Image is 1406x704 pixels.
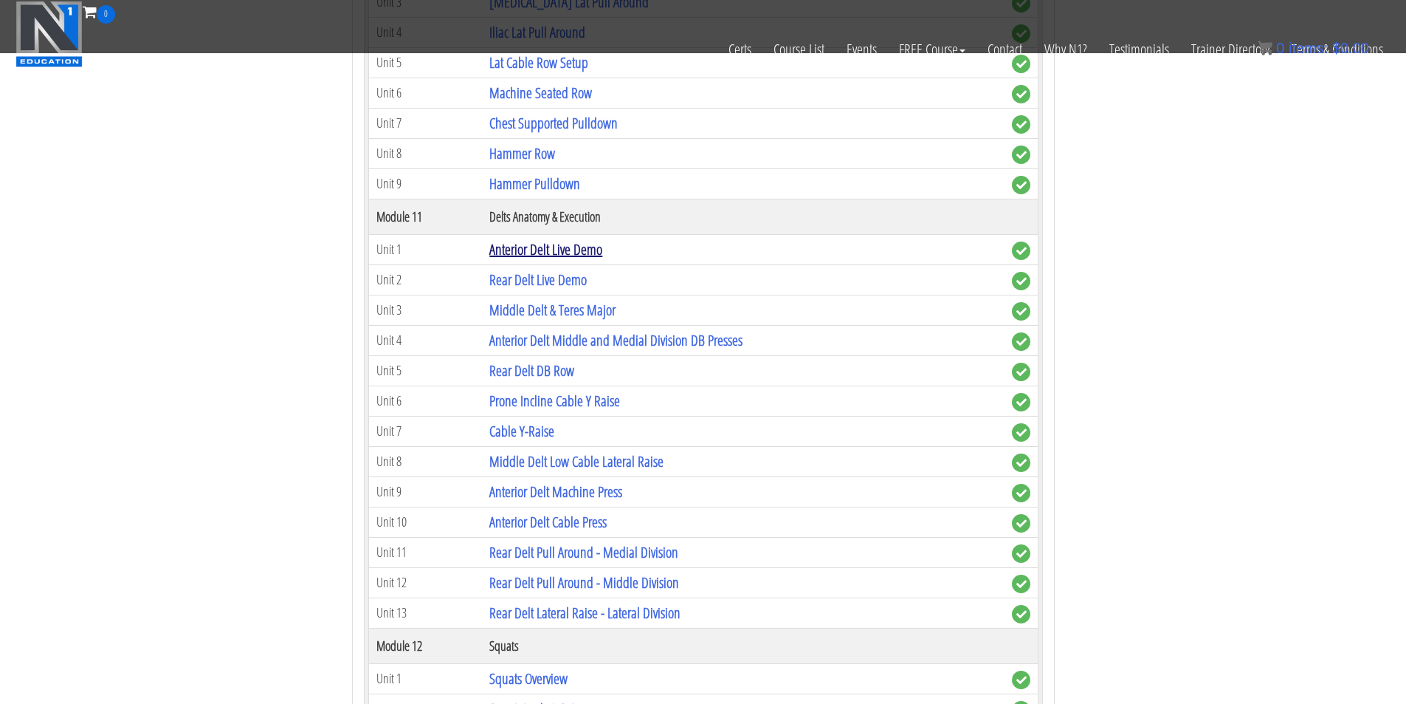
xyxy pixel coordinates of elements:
[1012,423,1030,442] span: complete
[1276,40,1284,56] span: 0
[368,446,482,476] td: Unit 8
[489,391,620,411] a: Prone Incline Cable Y Raise
[368,108,482,138] td: Unit 7
[1332,40,1340,56] span: $
[489,451,664,471] a: Middle Delt Low Cable Lateral Raise
[368,168,482,199] td: Unit 9
[1012,85,1030,103] span: complete
[1012,272,1030,290] span: complete
[368,416,482,446] td: Unit 7
[368,199,482,234] th: Module 11
[1012,176,1030,194] span: complete
[1012,242,1030,260] span: complete
[489,669,568,688] a: Squats Overview
[15,1,83,67] img: n1-education
[1012,484,1030,502] span: complete
[489,83,592,103] a: Machine Seated Row
[1012,575,1030,593] span: complete
[489,113,618,133] a: Chest Supported Pulldown
[1012,302,1030,321] span: complete
[489,603,680,623] a: Rear Delt Lateral Raise - Lateral Division
[1012,514,1030,533] span: complete
[1012,393,1030,411] span: complete
[1258,41,1272,55] img: icon11.png
[1012,146,1030,164] span: complete
[1180,24,1281,75] a: Trainer Directory
[489,512,607,532] a: Anterior Delt Cable Press
[489,482,622,502] a: Anterior Delt Machine Press
[1258,40,1369,56] a: 0 items: $0.00
[368,598,482,628] td: Unit 13
[489,174,580,194] a: Hammer Pulldown
[368,295,482,325] td: Unit 3
[489,360,574,380] a: Rear Delt DB Row
[368,476,482,507] td: Unit 9
[368,138,482,168] td: Unit 8
[835,24,888,75] a: Events
[717,24,762,75] a: Certs
[489,239,602,259] a: Anterior Delt Live Demo
[1098,24,1180,75] a: Testimonials
[1012,544,1030,563] span: complete
[1012,363,1030,381] span: complete
[368,386,482,416] td: Unit 6
[368,78,482,108] td: Unit 6
[368,264,482,295] td: Unit 2
[83,1,115,21] a: 0
[1332,40,1369,56] bdi: 0.00
[1012,332,1030,351] span: complete
[368,507,482,537] td: Unit 10
[368,663,482,694] td: Unit 1
[1012,454,1030,472] span: complete
[1033,24,1098,75] a: Why N1?
[482,628,1004,663] th: Squats
[97,5,115,24] span: 0
[489,573,679,592] a: Rear Delt Pull Around - Middle Division
[489,270,587,290] a: Rear Delt Live Demo
[489,300,616,320] a: Middle Delt & Teres Major
[489,542,678,562] a: Rear Delt Pull Around - Medial Division
[368,234,482,264] td: Unit 1
[976,24,1033,75] a: Contact
[762,24,835,75] a: Course List
[1281,24,1394,75] a: Terms & Conditions
[482,199,1004,234] th: Delts Anatomy & Execution
[1012,115,1030,134] span: complete
[1289,40,1328,56] span: items:
[489,143,555,163] a: Hammer Row
[489,330,742,350] a: Anterior Delt Middle and Medial Division DB Presses
[1012,605,1030,623] span: complete
[368,355,482,386] td: Unit 5
[368,537,482,567] td: Unit 11
[888,24,976,75] a: FREE Course
[1012,671,1030,689] span: complete
[489,421,554,441] a: Cable Y-Raise
[368,567,482,598] td: Unit 12
[368,325,482,355] td: Unit 4
[368,628,482,663] th: Module 12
